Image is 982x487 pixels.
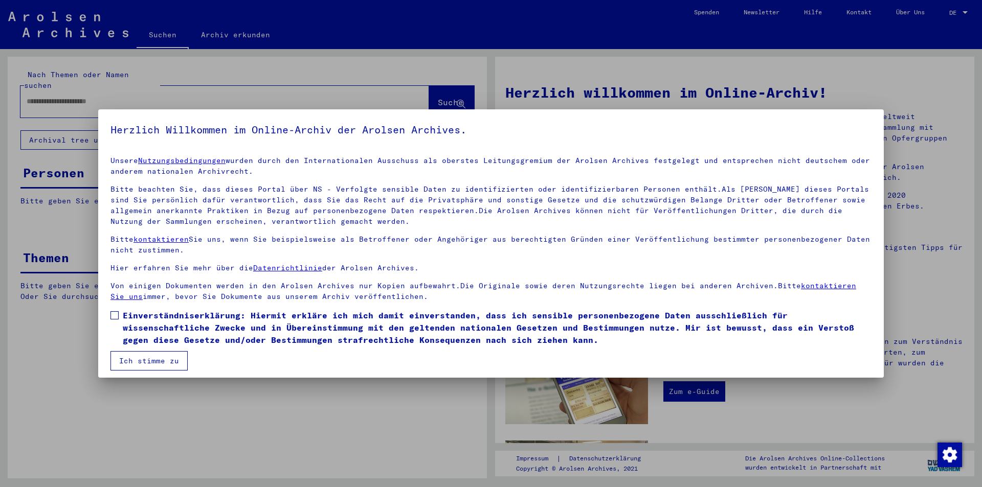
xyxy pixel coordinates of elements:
[110,234,872,256] p: Bitte Sie uns, wenn Sie beispielsweise als Betroffener oder Angehöriger aus berechtigten Gründen ...
[110,155,872,177] p: Unsere wurden durch den Internationalen Ausschuss als oberstes Leitungsgremium der Arolsen Archiv...
[133,235,189,244] a: kontaktieren
[110,263,872,273] p: Hier erfahren Sie mehr über die der Arolsen Archives.
[938,443,962,467] img: Zustimmung ändern
[138,156,226,165] a: Nutzungsbedingungen
[110,184,872,227] p: Bitte beachten Sie, dass dieses Portal über NS - Verfolgte sensible Daten zu identifizierten oder...
[110,351,188,370] button: Ich stimme zu
[110,281,872,302] p: Von einigen Dokumenten werden in den Arolsen Archives nur Kopien aufbewahrt.Die Originale sowie d...
[123,309,872,346] span: Einverständniserklärung: Hiermit erkläre ich mich damit einverstanden, dass ich sensible personen...
[253,263,322,272] a: Datenrichtlinie
[110,122,872,138] h5: Herzlich Willkommen im Online-Archiv der Arolsen Archives.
